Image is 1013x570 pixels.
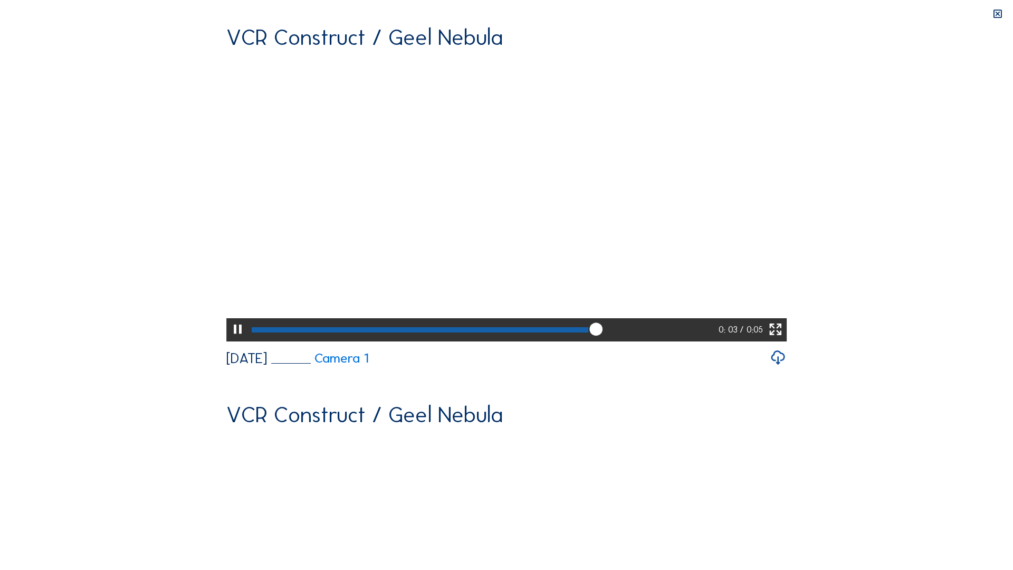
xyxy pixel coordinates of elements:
div: VCR Construct / Geel Nebula [226,404,503,426]
div: / 0:05 [740,318,763,341]
video: Your browser does not support the video tag. [226,59,787,339]
div: 0: 03 [719,318,740,341]
a: Camera 1 [271,351,369,365]
div: VCR Construct / Geel Nebula [226,26,503,49]
div: [DATE] [226,351,267,365]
